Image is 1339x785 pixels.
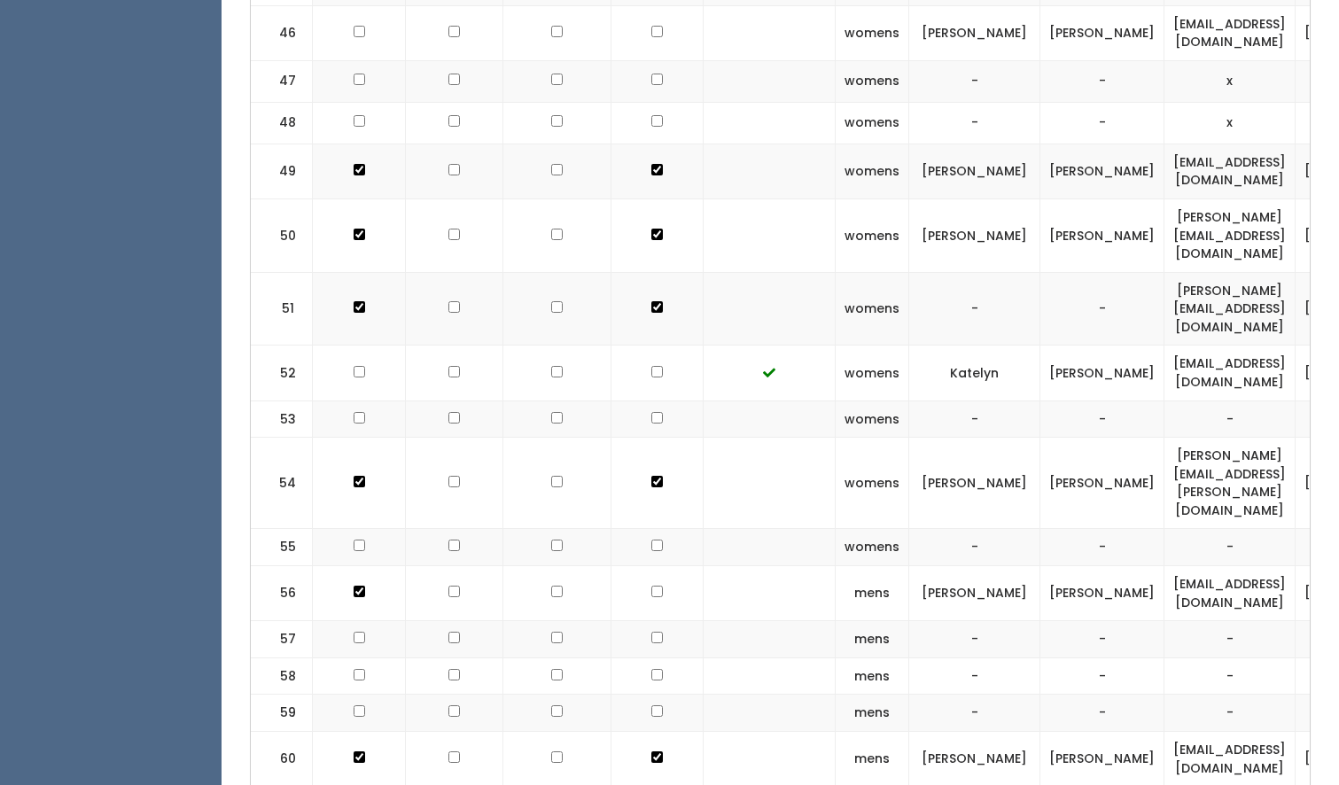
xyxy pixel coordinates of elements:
td: [PERSON_NAME] [1040,198,1164,272]
td: 50 [251,198,313,272]
td: 53 [251,400,313,438]
td: - [909,400,1040,438]
td: - [1164,657,1296,695]
td: [PERSON_NAME] [909,198,1040,272]
td: - [1164,400,1296,438]
td: mens [836,566,909,621]
td: 55 [251,529,313,566]
td: womens [836,438,909,529]
td: 49 [251,144,313,198]
td: 54 [251,438,313,529]
td: [PERSON_NAME][EMAIL_ADDRESS][DOMAIN_NAME] [1164,198,1296,272]
td: womens [836,60,909,102]
td: - [1040,400,1164,438]
td: [EMAIL_ADDRESS][DOMAIN_NAME] [1164,346,1296,400]
td: [PERSON_NAME] [1040,566,1164,621]
td: [PERSON_NAME][EMAIL_ADDRESS][PERSON_NAME][DOMAIN_NAME] [1164,438,1296,529]
td: 52 [251,346,313,400]
td: [PERSON_NAME] [909,566,1040,621]
td: 57 [251,621,313,658]
td: womens [836,5,909,60]
td: 51 [251,272,313,346]
td: - [1164,621,1296,658]
td: [EMAIL_ADDRESS][DOMAIN_NAME] [1164,566,1296,621]
td: x [1164,102,1296,144]
td: mens [836,621,909,658]
td: [PERSON_NAME] [1040,438,1164,529]
td: womens [836,346,909,400]
td: - [1040,102,1164,144]
td: 47 [251,60,313,102]
td: mens [836,657,909,695]
td: 48 [251,102,313,144]
td: - [909,657,1040,695]
td: [PERSON_NAME] [1040,5,1164,60]
td: - [1040,529,1164,566]
td: - [1040,657,1164,695]
td: - [909,621,1040,658]
td: [PERSON_NAME] [1040,144,1164,198]
td: - [1040,695,1164,732]
td: [EMAIL_ADDRESS][DOMAIN_NAME] [1164,144,1296,198]
td: womens [836,102,909,144]
td: - [909,529,1040,566]
td: 56 [251,566,313,621]
td: - [1164,695,1296,732]
td: mens [836,695,909,732]
td: [EMAIL_ADDRESS][DOMAIN_NAME] [1164,5,1296,60]
td: 46 [251,5,313,60]
td: [PERSON_NAME] [909,5,1040,60]
td: [PERSON_NAME] [909,144,1040,198]
td: - [909,695,1040,732]
td: - [909,272,1040,346]
td: womens [836,529,909,566]
td: - [1040,60,1164,102]
td: womens [836,144,909,198]
td: [PERSON_NAME][EMAIL_ADDRESS][DOMAIN_NAME] [1164,272,1296,346]
td: Katelyn [909,346,1040,400]
td: x [1164,60,1296,102]
td: [PERSON_NAME] [909,438,1040,529]
td: - [909,102,1040,144]
td: - [909,60,1040,102]
td: 59 [251,695,313,732]
td: - [1040,272,1164,346]
td: womens [836,400,909,438]
td: - [1040,621,1164,658]
td: [PERSON_NAME] [1040,346,1164,400]
td: - [1164,529,1296,566]
td: womens [836,198,909,272]
td: 58 [251,657,313,695]
td: womens [836,272,909,346]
